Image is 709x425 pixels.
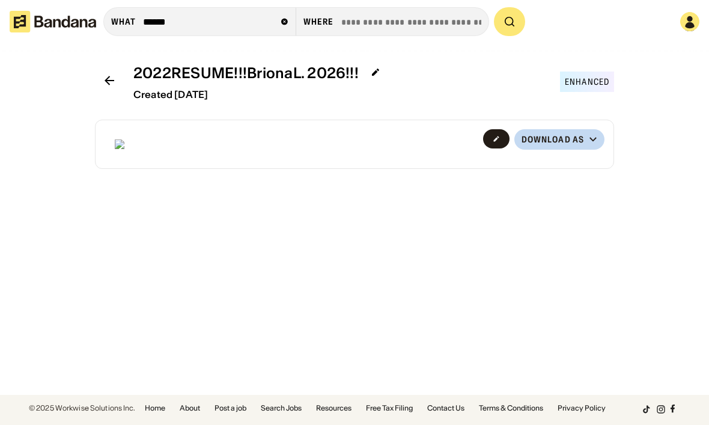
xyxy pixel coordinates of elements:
div: Enhanced [560,72,614,92]
a: Terms & Conditions [479,405,543,412]
img: Bandana logotype [10,11,96,32]
div: © 2025 Workwise Solutions Inc. [29,405,135,412]
div: Where [303,16,334,27]
div: 2022RESUME!!!BrionaL. 2026!!! [133,65,359,82]
a: Post a job [215,405,246,412]
a: Contact Us [427,405,464,412]
a: Home [145,405,165,412]
div: what [111,16,136,27]
a: Search Jobs [261,405,302,412]
div: Created [DATE] [133,89,388,100]
a: About [180,405,200,412]
img: resumePreview [115,139,194,149]
a: Free Tax Filing [366,405,413,412]
a: Resources [316,405,351,412]
div: Download as [522,134,584,145]
a: Privacy Policy [558,405,606,412]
